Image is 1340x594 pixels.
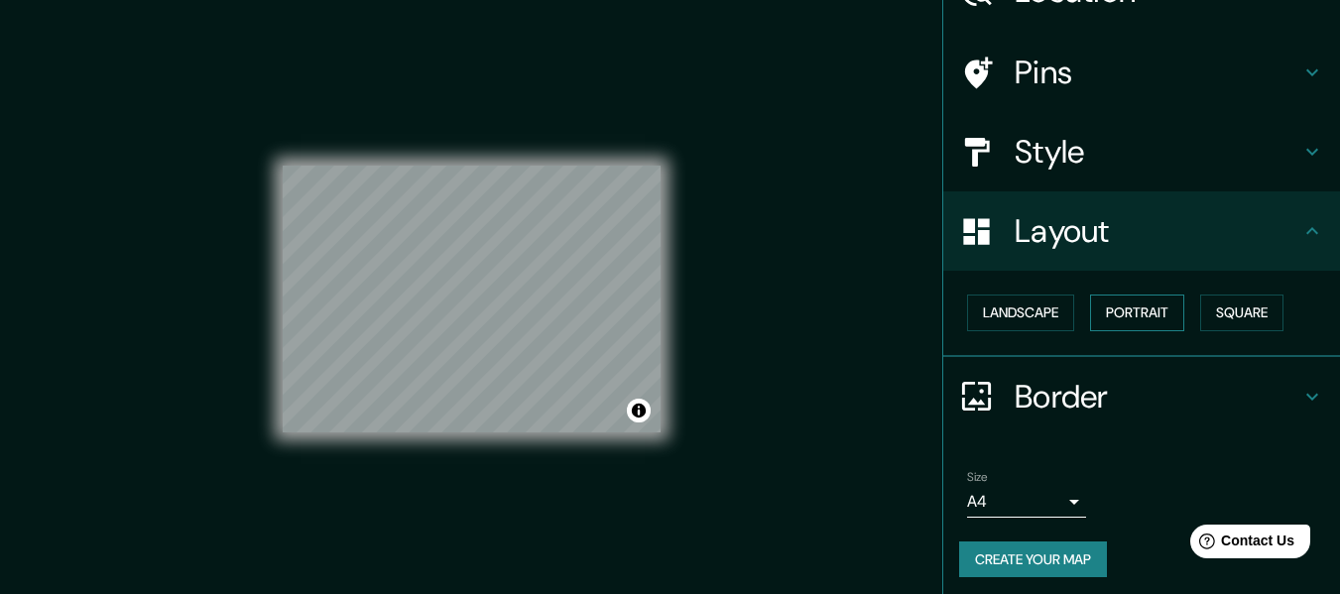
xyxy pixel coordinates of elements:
[627,399,651,422] button: Toggle attribution
[943,112,1340,191] div: Style
[943,191,1340,271] div: Layout
[1015,53,1300,92] h4: Pins
[1015,377,1300,416] h4: Border
[1015,132,1300,172] h4: Style
[967,468,988,485] label: Size
[1200,295,1283,331] button: Square
[943,33,1340,112] div: Pins
[943,357,1340,436] div: Border
[967,486,1086,518] div: A4
[967,295,1074,331] button: Landscape
[1163,517,1318,572] iframe: Help widget launcher
[1090,295,1184,331] button: Portrait
[959,541,1107,578] button: Create your map
[283,166,661,432] canvas: Map
[1015,211,1300,251] h4: Layout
